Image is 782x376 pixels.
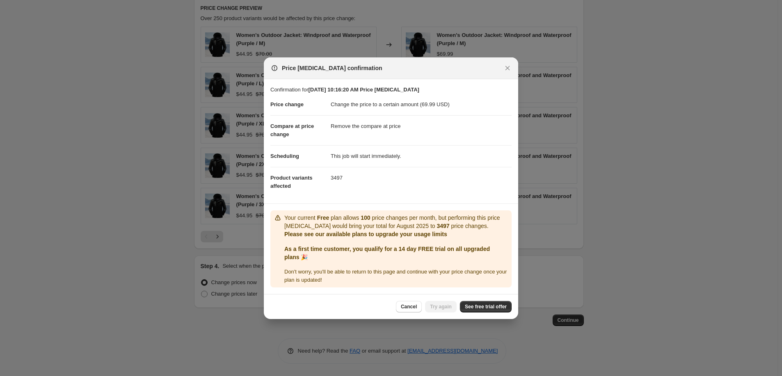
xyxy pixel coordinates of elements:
[460,301,512,312] a: See free trial offer
[270,101,304,107] span: Price change
[437,223,450,229] b: 3497
[465,303,507,310] span: See free trial offer
[284,230,508,238] p: Please see our available plans to upgrade your usage limits
[284,246,490,260] b: As a first time customer, you qualify for a 14 day FREE trial on all upgraded plans 🎉
[270,123,314,137] span: Compare at price change
[270,153,299,159] span: Scheduling
[317,214,329,221] b: Free
[284,269,507,283] span: Don ' t worry, you ' ll be able to return to this page and continue with your price change once y...
[361,214,370,221] b: 100
[270,86,512,94] p: Confirmation for
[502,62,513,74] button: Close
[331,145,512,167] dd: This job will start immediately.
[331,167,512,189] dd: 3497
[308,87,419,93] b: [DATE] 10:16:20 AM Price [MEDICAL_DATA]
[401,303,417,310] span: Cancel
[270,175,313,189] span: Product variants affected
[331,94,512,115] dd: Change the price to a certain amount (69.99 USD)
[396,301,422,312] button: Cancel
[331,115,512,137] dd: Remove the compare at price
[282,64,382,72] span: Price [MEDICAL_DATA] confirmation
[284,214,508,230] p: Your current plan allows price changes per month, but performing this price [MEDICAL_DATA] would ...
